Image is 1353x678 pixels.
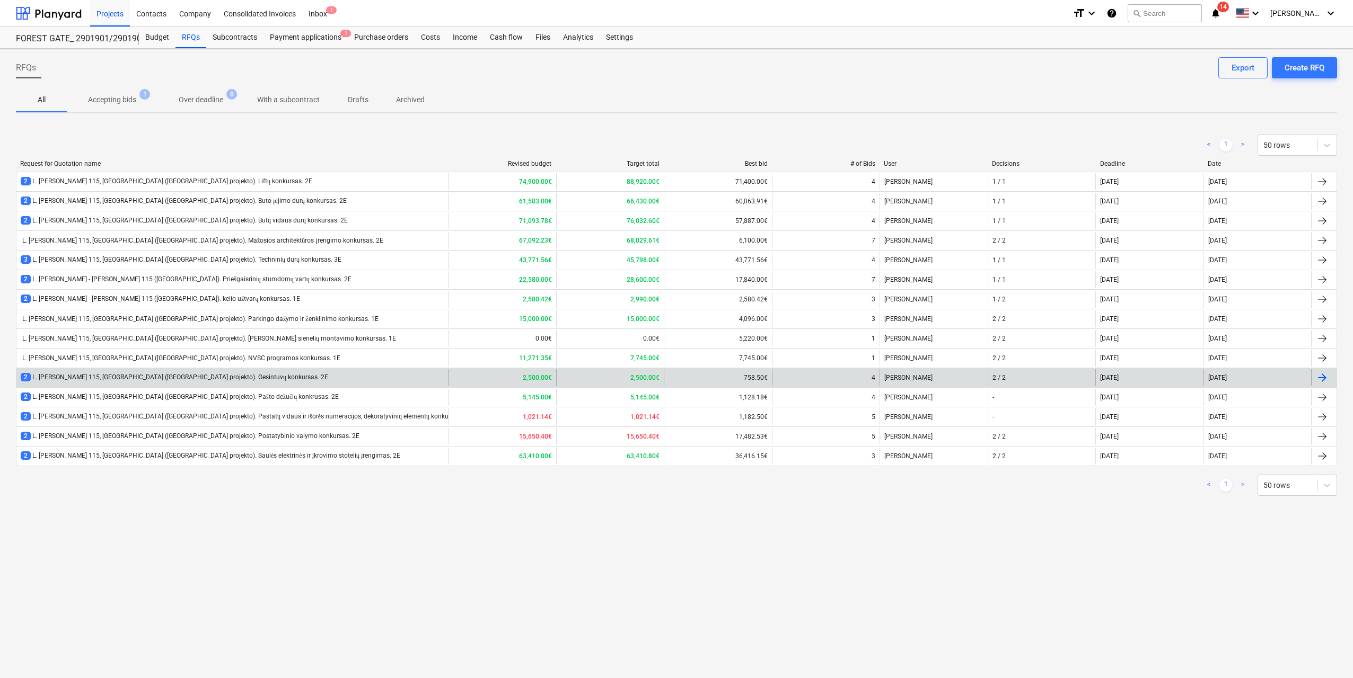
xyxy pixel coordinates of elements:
b: 2,580.42€ [523,296,552,303]
div: 17,482.53€ [664,428,772,445]
a: Settings [600,27,639,48]
div: [PERSON_NAME] [880,369,988,386]
span: 2 [21,197,31,205]
div: [DATE] [1208,452,1227,460]
b: 66,430.00€ [627,198,660,205]
i: notifications [1210,7,1221,20]
span: 1 [340,30,351,37]
a: Previous page [1202,479,1215,492]
div: 1 / 1 [992,276,1006,283]
div: [DATE] [1208,276,1227,283]
div: 758.50€ [664,369,772,386]
div: 71,400.00€ [664,173,772,190]
div: 5 [872,413,875,421]
div: 7 [872,237,875,244]
div: - [992,413,994,421]
div: [DATE] [1100,276,1119,283]
div: [PERSON_NAME] [880,389,988,406]
button: Export [1218,57,1268,78]
b: 15,000.00€ [627,315,660,323]
b: 5,145.00€ [523,394,552,401]
div: 43,771.56€ [664,252,772,269]
b: 5,145.00€ [630,394,660,401]
div: 1 / 1 [992,217,1006,225]
div: L. [PERSON_NAME] 115, [GEOGRAPHIC_DATA] ([GEOGRAPHIC_DATA] projekto). Butų vidaus durų konkursas. 2E [21,216,348,225]
span: 2 [21,177,31,185]
b: 74,900.00€ [519,178,552,185]
div: 1,128.18€ [664,389,772,406]
span: 2 [21,275,31,283]
div: 1 / 1 [992,198,1006,205]
b: 68,029.61€ [627,237,660,244]
i: Knowledge base [1106,7,1117,20]
div: Revised budget [452,160,552,167]
span: 1 [139,89,150,100]
a: Budget [139,27,175,48]
div: Date [1208,160,1307,167]
div: 2 / 2 [992,237,1006,244]
div: L. [PERSON_NAME] - [PERSON_NAME] 115 ([GEOGRAPHIC_DATA]). Priešgaisrinių stumdomų vartų konkursas... [21,275,352,284]
div: Export [1232,61,1254,75]
div: 4 [872,178,875,185]
div: - [992,394,994,401]
div: [DATE] [1208,413,1227,421]
div: [DATE] [1100,315,1119,323]
b: 67,092.23€ [519,237,552,244]
span: [PERSON_NAME] [1270,9,1323,17]
b: 61,583.00€ [519,198,552,205]
a: RFQs [175,27,206,48]
b: 28,600.00€ [627,276,660,283]
i: keyboard_arrow_down [1085,7,1098,20]
a: Cash flow [484,27,529,48]
div: Chat Widget [1300,627,1353,678]
b: 1,021.14€ [630,413,660,421]
div: [DATE] [1100,413,1119,421]
p: Accepting bids [88,94,136,105]
div: 4 [872,198,875,205]
a: Next page [1236,139,1249,151]
div: [DATE] [1208,217,1227,225]
a: Next page [1236,479,1249,492]
div: Income [446,27,484,48]
div: 0.00€ [556,330,664,347]
div: 1 [872,354,875,362]
b: 76,032.60€ [627,217,660,225]
div: 4 [872,217,875,225]
div: L. [PERSON_NAME] - [PERSON_NAME] 115 ([GEOGRAPHIC_DATA]). kelio užtvarų konkursas. 1E [21,295,300,304]
a: Files [529,27,557,48]
p: Archived [396,94,425,105]
div: Purchase orders [348,27,415,48]
div: L. [PERSON_NAME] 115, [GEOGRAPHIC_DATA] ([GEOGRAPHIC_DATA] projekto). Pašto dežučių konkrusas. 2E [21,392,339,402]
span: 2 [21,412,31,421]
a: Costs [415,27,446,48]
i: format_size [1073,7,1085,20]
span: search [1132,9,1141,17]
div: L. [PERSON_NAME] 115, [GEOGRAPHIC_DATA] ([GEOGRAPHIC_DATA] projekto). Mažosios architektūros įren... [21,237,383,245]
div: Request for Quotation name [20,160,444,167]
div: 5 [872,433,875,440]
div: [DATE] [1100,217,1119,225]
b: 15,650.40€ [519,433,552,440]
div: Subcontracts [206,27,263,48]
div: [PERSON_NAME] [880,173,988,190]
div: [DATE] [1100,296,1119,303]
span: 3 [21,255,31,264]
div: [DATE] [1208,433,1227,440]
div: [PERSON_NAME] [880,310,988,327]
div: Payment applications [263,27,348,48]
div: L. [PERSON_NAME] 115, [GEOGRAPHIC_DATA] ([GEOGRAPHIC_DATA] projekto). Postatybinio valymo konkurs... [21,432,359,441]
div: 2 / 2 [992,335,1006,342]
p: Over deadline [179,94,223,105]
div: [DATE] [1100,178,1119,185]
div: [DATE] [1208,354,1227,362]
div: L. [PERSON_NAME] 115, [GEOGRAPHIC_DATA] ([GEOGRAPHIC_DATA] projekto). Liftų konkursas. 2E [21,177,312,186]
p: Drafts [345,94,371,105]
a: Analytics [557,27,600,48]
div: 6,100.00€ [664,232,772,249]
span: 2 [21,216,31,225]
